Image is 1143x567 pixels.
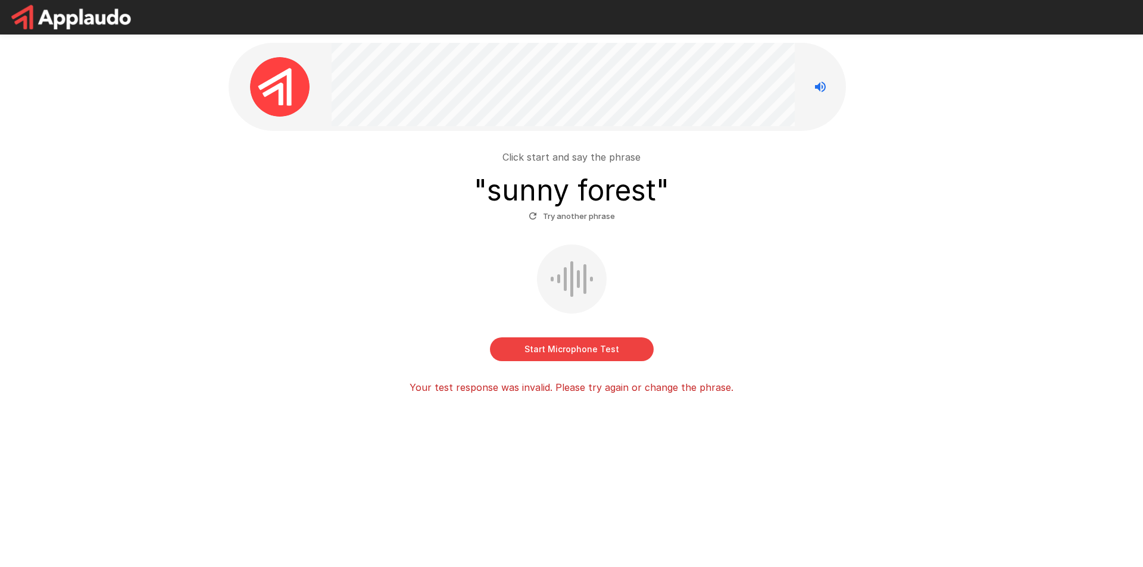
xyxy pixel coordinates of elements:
button: Start Microphone Test [490,337,654,361]
h3: " sunny forest " [474,174,669,207]
img: applaudo_avatar.png [250,57,310,117]
button: Stop reading questions aloud [808,75,832,99]
p: Click start and say the phrase [502,150,641,164]
button: Try another phrase [526,207,618,225]
p: Your test response was invalid. Please try again or change the phrase. [410,380,733,394]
